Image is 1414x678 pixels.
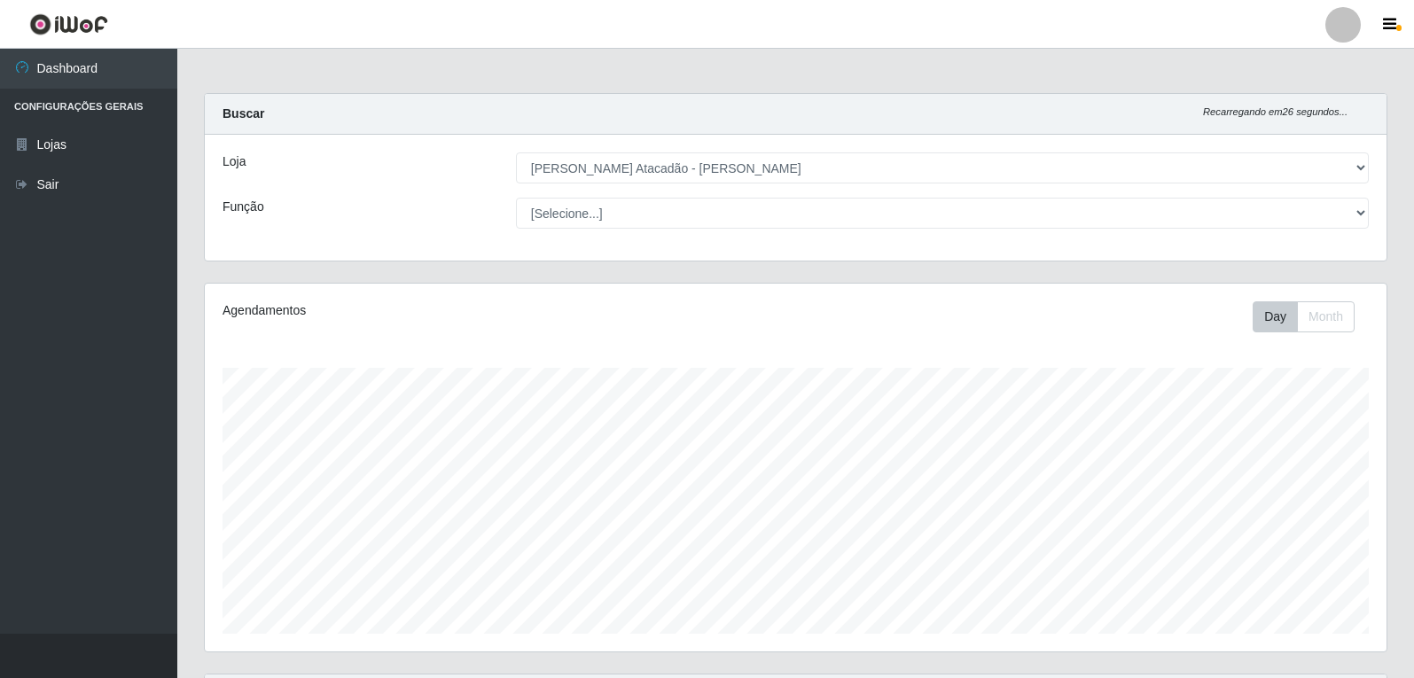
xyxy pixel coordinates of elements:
strong: Buscar [223,106,264,121]
button: Month [1297,301,1355,332]
label: Função [223,198,264,216]
img: CoreUI Logo [29,13,108,35]
button: Day [1253,301,1298,332]
div: Agendamentos [223,301,684,320]
label: Loja [223,152,246,171]
div: First group [1253,301,1355,332]
i: Recarregando em 26 segundos... [1203,106,1348,117]
div: Toolbar with button groups [1253,301,1369,332]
